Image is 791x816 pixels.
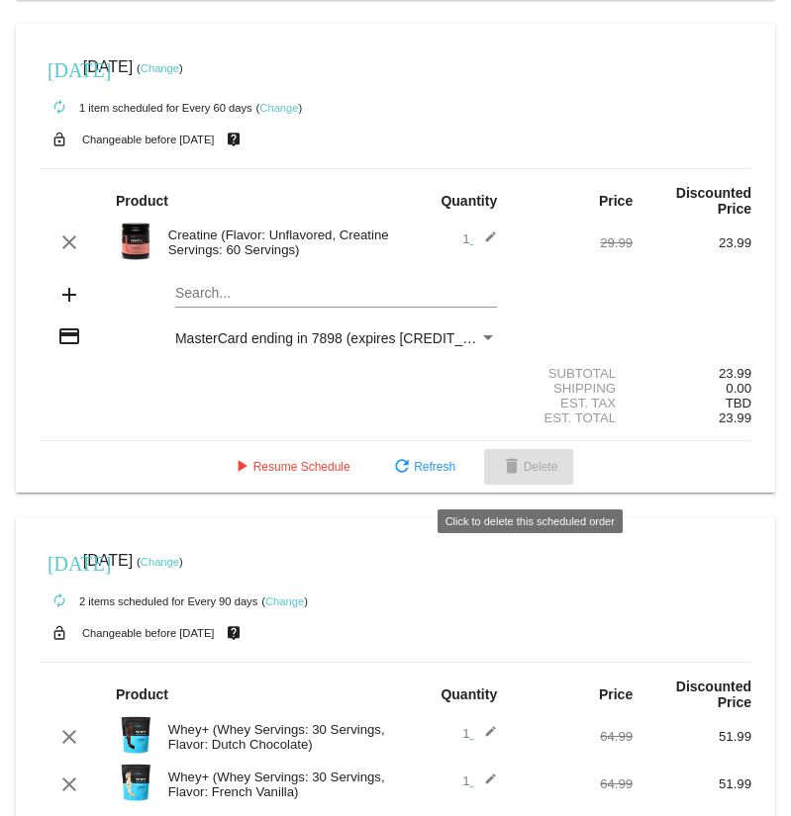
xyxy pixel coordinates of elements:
[158,227,396,257] div: Creatine (Flavor: Unflavored, Creatine Servings: 60 Servings)
[473,725,497,749] mat-icon: edit
[514,366,633,381] div: Subtotal
[222,127,246,152] mat-icon: live_help
[48,127,71,152] mat-icon: lock_open
[599,193,633,209] strong: Price
[633,235,751,250] div: 23.99
[462,726,497,741] span: 1
[57,283,81,307] mat-icon: add
[116,686,168,702] strong: Product
[48,620,71,646] mat-icon: lock_open
[719,410,751,425] span: 23.99
[500,460,558,474] span: Delete
[514,396,633,410] div: Est. Tax
[676,185,751,217] strong: Discounted Price
[214,449,366,485] button: Resume Schedule
[599,686,633,702] strong: Price
[256,102,303,114] small: ( )
[158,770,396,799] div: Whey+ (Whey Servings: 30 Servings, Flavor: French Vanilla)
[441,193,497,209] strong: Quantity
[141,556,179,568] a: Change
[175,330,553,346] span: MasterCard ending in 7898 (expires [CREDIT_CARD_DATA])
[633,776,751,791] div: 51.99
[116,715,155,755] img: Image-1-Carousel-Whey-2lb-Dutch-Chocolate-no-badge-Transp.png
[633,366,751,381] div: 23.99
[390,456,414,480] mat-icon: refresh
[514,381,633,396] div: Shipping
[158,722,396,752] div: Whey+ (Whey Servings: 30 Servings, Flavor: Dutch Chocolate)
[374,449,471,485] button: Refresh
[484,449,574,485] button: Delete
[116,763,155,802] img: Image-1-Carousel-Whey-2lb-Vanilla-no-badge-Transp.png
[175,330,497,346] mat-select: Payment Method
[48,550,71,574] mat-icon: [DATE]
[441,686,497,702] strong: Quantity
[57,772,81,796] mat-icon: clear
[175,286,497,302] input: Search...
[137,556,183,568] small: ( )
[48,96,71,120] mat-icon: autorenew
[514,729,633,744] div: 64.99
[462,231,497,246] span: 1
[676,679,751,710] strong: Discounted Price
[473,772,497,796] mat-icon: edit
[230,460,350,474] span: Resume Schedule
[48,56,71,80] mat-icon: [DATE]
[116,193,168,209] strong: Product
[259,102,298,114] a: Change
[57,324,81,348] mat-icon: credit_card
[390,460,455,474] span: Refresh
[57,725,81,749] mat-icon: clear
[137,62,183,74] small: ( )
[462,773,497,788] span: 1
[40,595,257,607] small: 2 items scheduled for Every 90 days
[82,627,215,639] small: Changeable before [DATE]
[726,396,751,410] span: TBD
[40,102,252,114] small: 1 item scheduled for Every 60 days
[633,729,751,744] div: 51.99
[230,456,253,480] mat-icon: play_arrow
[726,381,751,396] span: 0.00
[514,235,633,250] div: 29.99
[222,620,246,646] mat-icon: live_help
[141,62,179,74] a: Change
[48,589,71,613] mat-icon: autorenew
[514,776,633,791] div: 64.99
[57,230,81,254] mat-icon: clear
[473,230,497,254] mat-icon: edit
[265,595,304,607] a: Change
[82,134,215,145] small: Changeable before [DATE]
[500,456,524,480] mat-icon: delete
[514,410,633,425] div: Est. Total
[116,222,155,261] img: Image-1-Carousel-Creatine-60S-1000x1000-Transp.png
[261,595,308,607] small: ( )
